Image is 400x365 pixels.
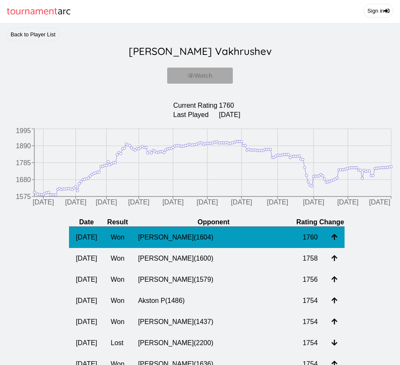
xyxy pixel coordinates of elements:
tspan: [DATE] [267,199,288,206]
span: tournament [7,3,58,20]
td: 1754 [296,332,325,354]
td: Current Rating [173,101,218,110]
th: Opponent [131,218,296,227]
td: Won [104,311,132,332]
tspan: 1680 [16,176,31,183]
td: [DATE] [69,248,104,269]
tspan: [DATE] [65,199,86,206]
td: 1756 [296,269,325,290]
td: Won [104,269,132,290]
th: Result [104,218,132,227]
tspan: [DATE] [163,199,184,206]
tspan: [DATE] [369,199,390,206]
td: [DATE] [218,111,240,119]
td: 1754 [296,311,325,332]
td: [DATE] [69,227,104,248]
h2: [PERSON_NAME] Vakhrushev [7,41,393,61]
td: [PERSON_NAME] ( 1604 ) [131,227,296,248]
a: Sign in [364,4,393,18]
td: 1754 [296,290,325,311]
tspan: [DATE] [197,199,218,206]
button: Watch [167,68,233,84]
tspan: [DATE] [96,199,117,206]
tspan: 1575 [16,193,31,200]
tspan: 1890 [16,142,31,150]
td: [PERSON_NAME] ( 1579 ) [131,269,296,290]
td: 1760 [296,227,325,248]
td: [PERSON_NAME] ( 2200 ) [131,332,296,354]
td: [DATE] [69,311,104,332]
tspan: 1785 [16,159,31,166]
td: [PERSON_NAME] ( 1600 ) [131,248,296,269]
a: tournamentarc [7,3,71,20]
tspan: [DATE] [33,199,54,206]
td: Won [104,248,132,269]
td: [PERSON_NAME] ( 1437 ) [131,311,296,332]
td: 1760 [218,101,240,110]
td: Won [104,227,132,248]
td: 1758 [296,248,325,269]
span: arc [58,3,71,20]
td: Lost [104,332,132,354]
a: Back to Player List [7,27,59,41]
td: Won [104,290,132,311]
td: [DATE] [69,290,104,311]
tspan: [DATE] [303,199,324,206]
tspan: [DATE] [128,199,149,206]
th: Rating Change [296,218,345,227]
td: Last Played [173,111,218,119]
td: Akston P ( 1486 ) [131,290,296,311]
tspan: [DATE] [231,199,252,206]
tspan: 1995 [16,128,31,135]
td: [DATE] [69,332,104,354]
tspan: [DATE] [337,199,359,206]
th: Date [69,218,104,227]
td: [DATE] [69,269,104,290]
